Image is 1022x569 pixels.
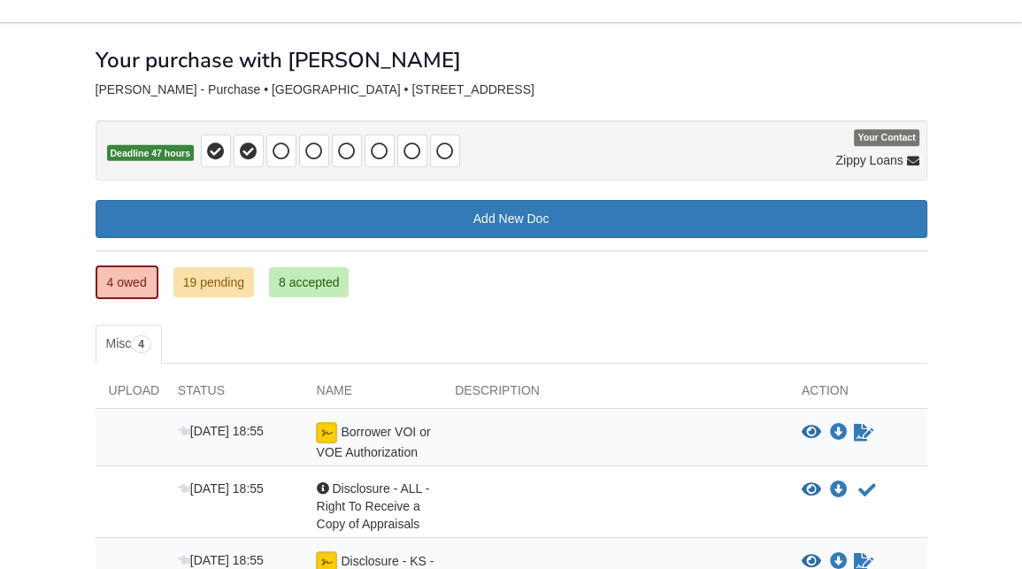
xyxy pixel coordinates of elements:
[178,481,264,496] span: [DATE] 18:55
[96,381,165,408] div: Upload
[802,481,821,499] button: View Disclosure - ALL - Right To Receive a Copy of Appraisals
[96,49,461,72] h1: Your purchase with [PERSON_NAME]
[854,130,918,147] span: Your Contact
[303,381,442,408] div: Name
[857,480,878,501] button: Acknowledge receipt of document
[173,267,254,297] a: 19 pending
[316,425,430,459] span: Borrower VOI or VOE Authorization
[96,200,927,238] a: Add New Doc
[107,145,194,162] span: Deadline 47 hours
[442,381,788,408] div: Description
[178,424,264,438] span: [DATE] 18:55
[830,555,848,569] a: Download Disclosure - KS - Kansas Mortgage Lender Notice
[131,335,151,353] span: 4
[96,82,927,97] div: [PERSON_NAME] - Purchase • [GEOGRAPHIC_DATA] • [STREET_ADDRESS]
[178,553,264,567] span: [DATE] 18:55
[830,426,848,440] a: Download Borrower VOI or VOE Authorization
[802,424,821,442] button: View Borrower VOI or VOE Authorization
[316,422,337,443] img: esign
[316,481,429,531] span: Disclosure - ALL - Right To Receive a Copy of Appraisals
[830,483,848,497] a: Download Disclosure - ALL - Right To Receive a Copy of Appraisals
[835,151,903,169] span: Zippy Loans
[269,267,350,297] a: 8 accepted
[852,422,875,443] a: Waiting for your co-borrower to e-sign
[788,381,927,408] div: Action
[96,325,162,364] a: Misc
[96,265,158,299] a: 4 owed
[165,381,304,408] div: Status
